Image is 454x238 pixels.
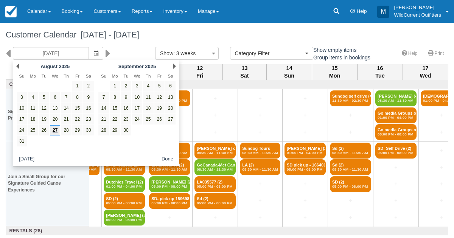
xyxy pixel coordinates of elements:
[165,81,176,91] a: 6
[285,213,326,221] a: +
[121,103,131,114] a: 16
[72,81,82,91] a: 1
[121,114,131,124] a: 23
[377,6,389,18] div: M
[222,64,266,80] th: 13 Sat
[240,143,280,159] a: Sundog Tours08:30 AM - 11:30 AM
[197,201,233,205] em: 05:00 PM - 08:00 PM
[39,103,49,114] a: 12
[375,90,417,106] a: [PERSON_NAME] (4)08:30 AM - 11:30 AM
[59,64,70,69] span: 2025
[98,92,109,103] a: 7
[240,213,280,221] a: +
[154,114,165,124] a: 26
[240,159,280,175] a: LA (2)08:30 AM - 11:30 AM
[110,125,120,135] a: 29
[165,103,176,114] a: 20
[151,184,188,189] em: 05:00 PM - 08:00 PM
[72,103,82,114] a: 15
[285,95,326,103] a: +
[110,92,120,103] a: 8
[28,125,38,135] a: 25
[159,154,176,164] button: Done
[194,95,236,103] a: +
[394,4,441,11] p: [PERSON_NAME]
[16,154,37,164] button: [DATE]
[151,201,188,205] em: 05:00 PM - 08:00 PM
[83,125,93,135] a: 30
[423,48,448,59] a: Print
[165,114,176,124] a: 27
[151,167,188,172] em: 08:30 AM - 11:30 AM
[149,159,190,175] a: LA-LA032765 (2)08:30 AM - 11:30 AM
[194,176,236,192] a: LA035577 (2)05:00 PM - 08:00 PM
[330,111,371,119] a: +
[39,114,49,124] a: 19
[143,114,153,124] a: 25
[40,64,58,69] span: August
[42,73,47,78] span: Tuesday
[330,197,371,205] a: +
[61,125,71,135] a: 28
[5,6,17,17] img: checkfront-main-nav-mini-logo.png
[50,114,60,124] a: 20
[165,92,176,103] a: 13
[197,167,233,172] em: 08:30 AM - 11:30 AM
[17,125,27,135] a: 24
[230,47,313,60] button: Category Filter
[6,30,448,39] h1: Customer Calendar
[240,197,280,205] a: +
[83,114,93,124] a: 23
[287,151,323,155] em: 01:00 PM - 04:00 PM
[17,103,27,114] a: 10
[267,64,312,80] th: 14 Sun
[50,125,60,135] a: 27
[378,98,414,103] em: 08:30 AM - 11:30 AM
[350,9,355,14] i: Help
[375,163,417,171] a: +
[28,103,38,114] a: 11
[177,64,222,80] th: 12 Fri
[330,159,371,175] a: Sd (2)08:30 AM - 11:30 AM
[285,159,326,175] a: SD pick up - 166401 (2)05:00 PM - 08:00 PM
[6,141,89,226] th: Join a Small Group for our Signature Guided Canoe Experiences
[61,114,71,124] a: 21
[17,136,27,146] a: 31
[52,73,58,78] span: Wednesday
[197,151,233,155] em: 08:30 AM - 11:30 AM
[145,64,156,69] span: 2025
[194,143,236,159] a: [PERSON_NAME]-confir (2)08:30 AM - 11:30 AM
[330,143,371,159] a: Sd (2)08:30 AM - 11:30 AM
[61,92,71,103] a: 7
[39,92,49,103] a: 5
[121,125,131,135] a: 30
[30,73,36,78] span: Monday
[240,111,280,119] a: +
[50,92,60,103] a: 6
[332,98,369,103] em: 11:30 AM - 02:30 PM
[330,213,371,221] a: +
[375,197,417,205] a: +
[332,151,369,155] em: 08:30 AM - 11:30 AM
[160,50,173,56] span: Show
[72,125,82,135] a: 29
[75,73,79,78] span: Friday
[83,92,93,103] a: 9
[375,107,417,123] a: Go media Groups of 1 (6)01:00 PM - 04:00 PM
[28,114,38,124] a: 18
[143,81,153,91] a: 4
[285,180,326,188] a: +
[110,81,120,91] a: 1
[242,167,278,172] em: 08:30 AM - 11:30 AM
[106,184,143,189] em: 01:00 PM - 04:00 PM
[104,210,145,226] a: [PERSON_NAME] (2)05:00 PM - 08:00 PM
[305,52,375,63] label: Group items in bookings
[28,92,38,103] a: 4
[330,176,371,192] a: SD (2)05:00 PM - 08:00 PM
[106,201,143,205] em: 05:00 PM - 08:00 PM
[375,124,417,140] a: Go media Groups of 1 (4)05:00 PM - 08:00 PM
[173,63,176,69] a: Next
[332,184,369,189] em: 05:00 PM - 08:00 PM
[110,114,120,124] a: 22
[378,115,414,120] em: 01:00 PM - 04:00 PM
